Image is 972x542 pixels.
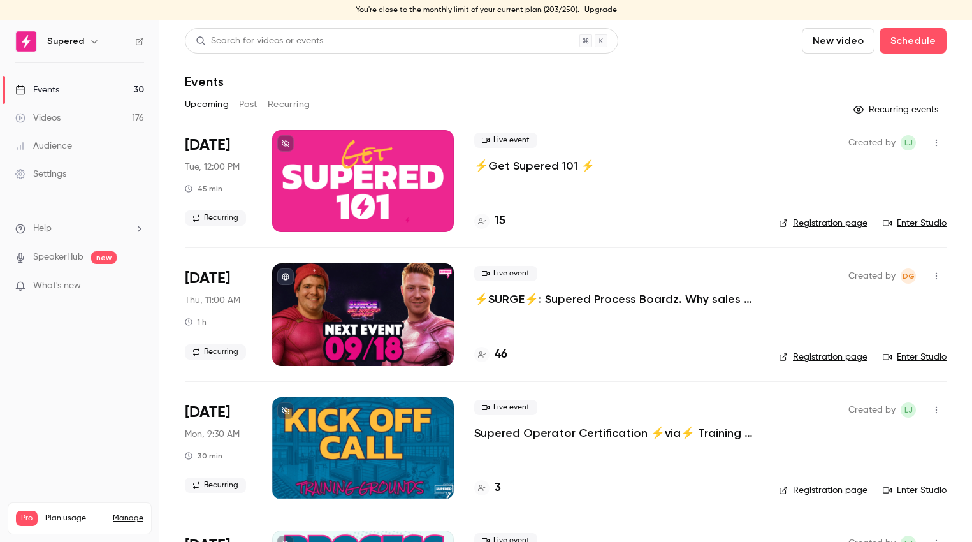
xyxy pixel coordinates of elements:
[474,158,595,173] a: ⚡️Get Supered 101 ⚡️
[474,212,505,230] a: 15
[15,112,61,124] div: Videos
[185,130,252,232] div: Sep 16 Tue, 12:00 PM (America/New York)
[883,484,947,497] a: Enter Studio
[33,279,81,293] span: What's new
[185,268,230,289] span: [DATE]
[185,263,252,365] div: Sep 18 Thu, 11:00 AM (America/New York)
[883,217,947,230] a: Enter Studio
[901,135,916,150] span: Lindsay John
[474,425,758,441] a: Supered Operator Certification ⚡️via⚡️ Training Grounds: Kickoff Call
[15,84,59,96] div: Events
[196,34,323,48] div: Search for videos or events
[474,291,758,307] a: ⚡️SURGE⚡️: Supered Process Boardz. Why sales ennoblement used to feel hard
[239,94,258,115] button: Past
[33,251,83,264] a: SpeakerHub
[129,281,144,292] iframe: Noticeable Trigger
[15,168,66,180] div: Settings
[495,212,505,230] h4: 15
[802,28,874,54] button: New video
[185,317,207,327] div: 1 h
[16,511,38,526] span: Pro
[779,351,867,363] a: Registration page
[33,222,52,235] span: Help
[185,135,230,156] span: [DATE]
[185,402,230,423] span: [DATE]
[15,222,144,235] li: help-dropdown-opener
[185,210,246,226] span: Recurring
[903,268,915,284] span: DG
[901,402,916,418] span: Lindsay John
[474,133,537,148] span: Live event
[185,74,224,89] h1: Events
[904,135,913,150] span: LJ
[185,428,240,441] span: Mon, 9:30 AM
[185,478,246,493] span: Recurring
[185,294,240,307] span: Thu, 11:00 AM
[901,268,916,284] span: D'Ana Guiloff
[185,184,222,194] div: 45 min
[185,344,246,360] span: Recurring
[880,28,947,54] button: Schedule
[185,451,222,461] div: 30 min
[185,94,229,115] button: Upcoming
[779,217,867,230] a: Registration page
[185,161,240,173] span: Tue, 12:00 PM
[113,513,143,524] a: Manage
[883,351,947,363] a: Enter Studio
[474,346,507,363] a: 46
[584,5,617,15] a: Upgrade
[185,397,252,499] div: Sep 22 Mon, 9:30 AM (America/New York)
[474,266,537,281] span: Live event
[47,35,84,48] h6: Supered
[474,400,537,415] span: Live event
[495,480,501,497] h4: 3
[848,99,947,120] button: Recurring events
[848,268,896,284] span: Created by
[268,94,310,115] button: Recurring
[16,31,36,52] img: Supered
[848,402,896,418] span: Created by
[779,484,867,497] a: Registration page
[15,140,72,152] div: Audience
[848,135,896,150] span: Created by
[45,513,105,524] span: Plan usage
[474,480,501,497] a: 3
[495,346,507,363] h4: 46
[91,251,117,264] span: new
[904,402,913,418] span: LJ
